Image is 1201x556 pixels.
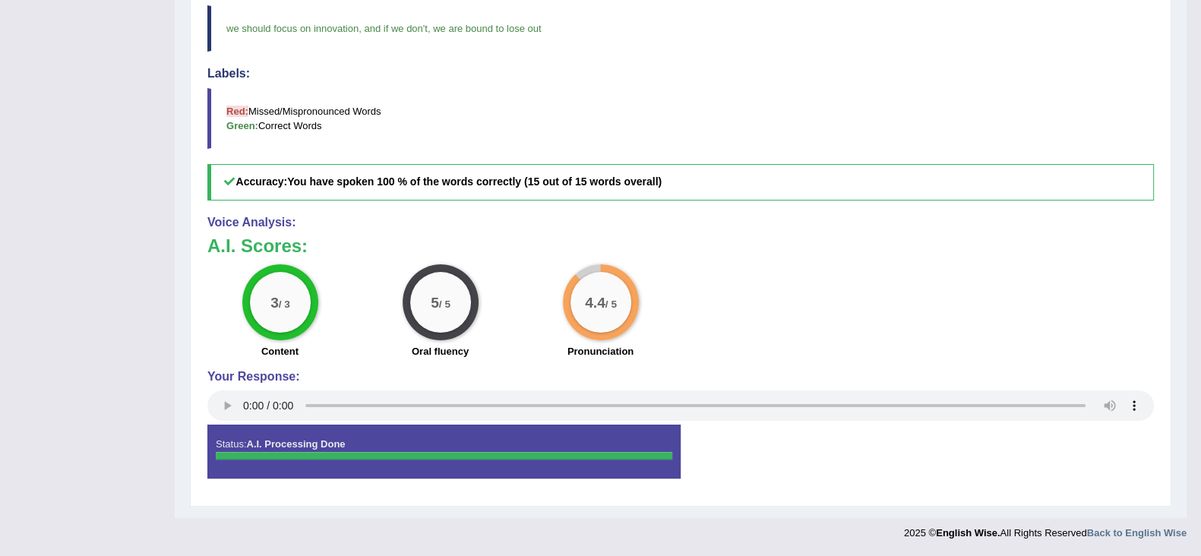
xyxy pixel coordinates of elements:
span: and if we don't [364,23,427,34]
strong: A.I. Processing Done [246,438,345,450]
span: , [428,23,431,34]
small: / 5 [438,298,450,309]
label: Oral fluency [412,344,469,359]
h4: Labels: [207,67,1154,81]
big: 4.4 [585,293,605,310]
b: You have spoken 100 % of the words correctly (15 out of 15 words overall) [287,175,662,188]
h4: Your Response: [207,370,1154,384]
h4: Voice Analysis: [207,216,1154,229]
blockquote: Missed/Mispronounced Words Correct Words [207,88,1154,149]
b: Green: [226,120,258,131]
span: we are bound to lose out [433,23,541,34]
h5: Accuracy: [207,164,1154,200]
small: / 3 [278,298,289,309]
big: 5 [431,293,439,310]
span: we should focus on innovation [226,23,359,34]
label: Pronunciation [567,344,634,359]
label: Content [261,344,299,359]
div: Status: [207,425,681,478]
b: A.I. Scores: [207,235,308,256]
div: 2025 © All Rights Reserved [904,518,1187,540]
span: , [359,23,362,34]
strong: English Wise. [936,527,1000,539]
b: Red: [226,106,248,117]
small: / 5 [605,298,616,309]
big: 3 [270,293,279,310]
a: Back to English Wise [1087,527,1187,539]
